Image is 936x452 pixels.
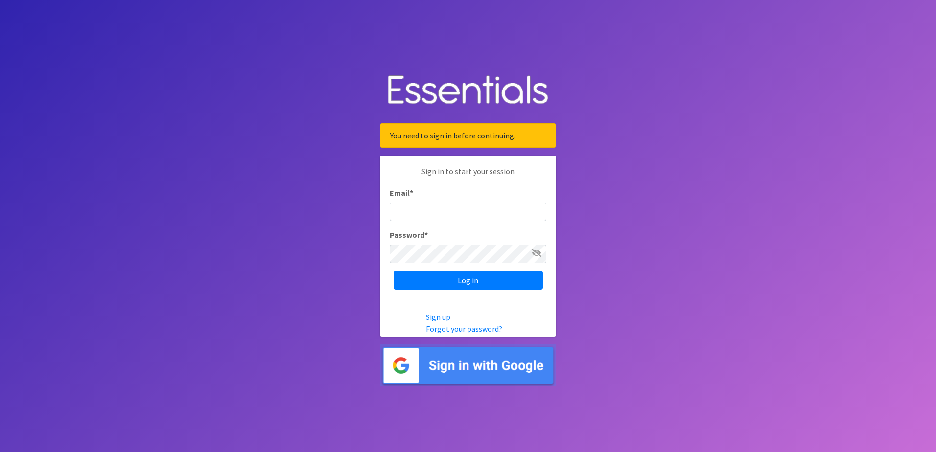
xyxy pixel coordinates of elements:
img: Sign in with Google [380,344,556,387]
a: Forgot your password? [426,324,502,334]
label: Email [390,187,413,199]
abbr: required [410,188,413,198]
img: Human Essentials [380,66,556,116]
input: Log in [394,271,543,290]
p: Sign in to start your session [390,165,546,187]
label: Password [390,229,428,241]
div: You need to sign in before continuing. [380,123,556,148]
abbr: required [424,230,428,240]
a: Sign up [426,312,450,322]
